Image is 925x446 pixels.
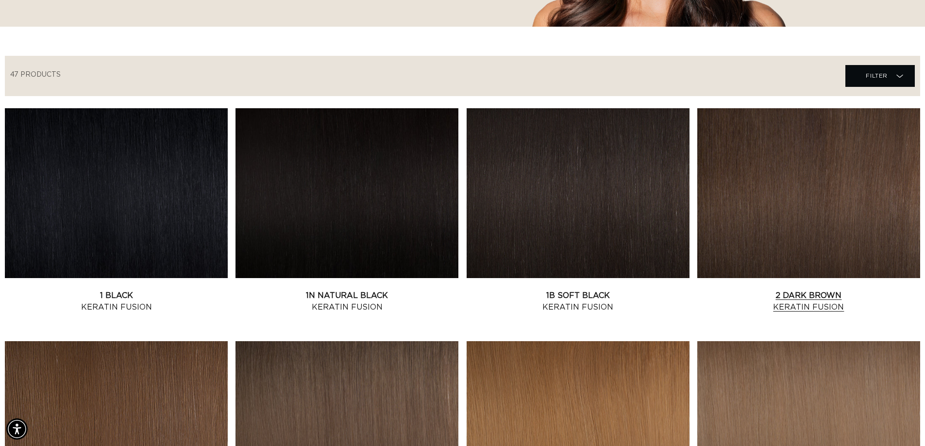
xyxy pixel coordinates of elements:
[6,418,28,440] div: Accessibility Menu
[845,65,915,87] summary: Filter
[697,290,920,313] a: 2 Dark Brown Keratin Fusion
[467,290,690,313] a: 1B Soft Black Keratin Fusion
[235,290,458,313] a: 1N Natural Black Keratin Fusion
[5,290,228,313] a: 1 Black Keratin Fusion
[10,71,61,78] span: 47 products
[866,66,888,85] span: Filter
